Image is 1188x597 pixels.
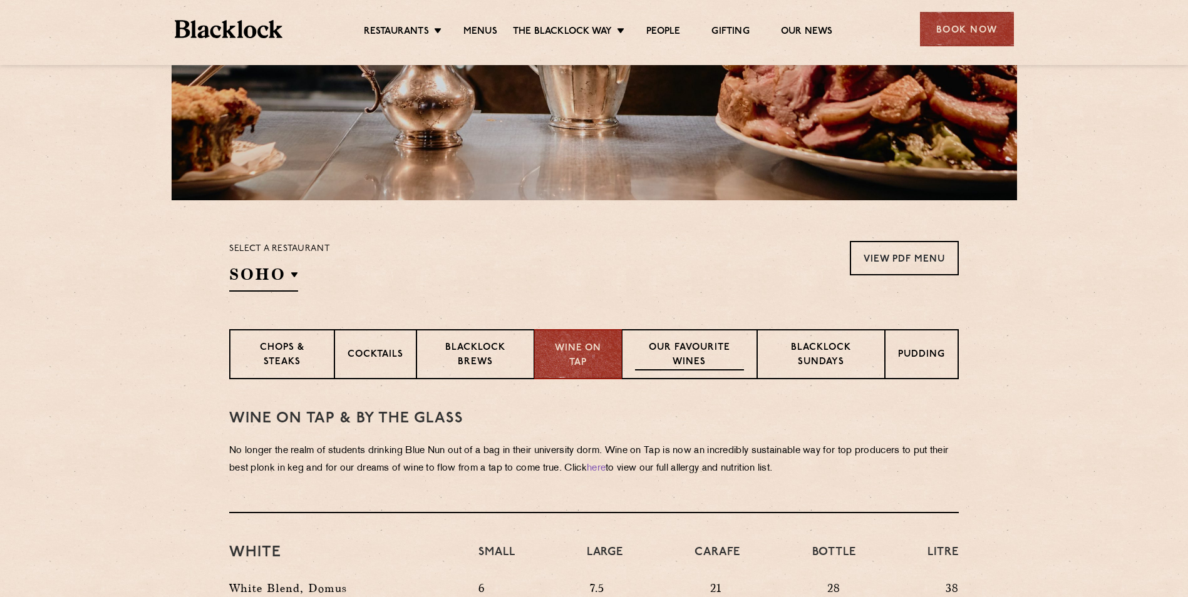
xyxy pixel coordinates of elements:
[695,544,740,573] h4: Carafe
[781,26,833,39] a: Our News
[927,544,959,573] h4: Litre
[850,241,959,275] a: View PDF Menu
[364,26,429,39] a: Restaurants
[478,544,515,573] h4: Small
[229,579,460,597] p: White Blend, Domus
[175,20,283,38] img: BL_Textured_Logo-footer-cropped.svg
[229,411,959,427] h3: WINE on tap & by the glass
[513,26,612,39] a: The Blacklock Way
[587,464,606,473] a: here
[770,341,872,370] p: Blacklock Sundays
[463,26,497,39] a: Menus
[898,348,945,364] p: Pudding
[348,348,403,364] p: Cocktails
[229,544,460,561] h3: White
[547,342,609,370] p: Wine on Tap
[229,263,298,292] h2: SOHO
[646,26,680,39] a: People
[430,341,521,370] p: Blacklock Brews
[229,241,330,257] p: Select a restaurant
[243,341,321,370] p: Chops & Steaks
[587,544,623,573] h4: Large
[635,341,743,370] p: Our favourite wines
[920,12,1014,46] div: Book Now
[812,544,856,573] h4: Bottle
[711,26,749,39] a: Gifting
[229,442,959,477] p: No longer the realm of students drinking Blue Nun out of a bag in their university dorm. Wine on ...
